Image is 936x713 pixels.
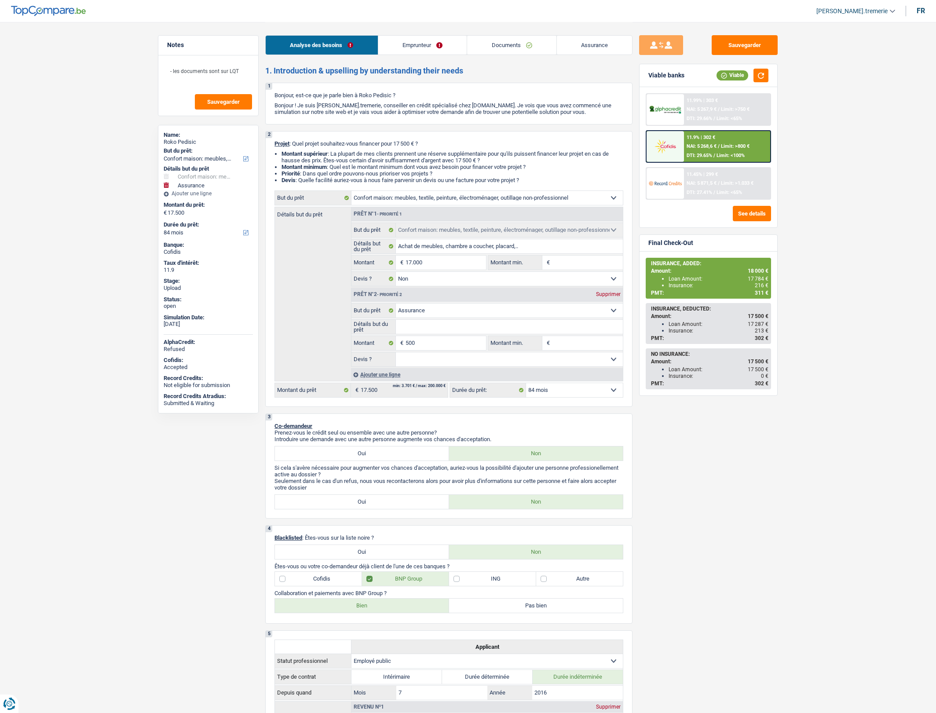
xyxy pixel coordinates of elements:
input: MM [396,686,487,700]
button: Sauvegarder [712,35,778,55]
label: Non [449,545,623,559]
div: Record Credits: [164,375,253,382]
a: Documents [467,36,556,55]
label: Montant min. [488,256,542,270]
label: Mois [351,686,396,700]
div: Loan Amount: [669,366,768,373]
span: DTI: 27.41% [687,190,712,195]
p: Si cela s'avère nécessaire pour augmenter vos chances d'acceptation, auriez-vous la possibilité d... [274,464,623,478]
span: 17 500 € [748,313,768,319]
button: See details [733,206,771,221]
label: Bien [275,599,449,613]
div: Submitted & Waiting [164,400,253,407]
label: Durée déterminée [442,670,533,684]
label: Oui [275,495,449,509]
span: Limit: >800 € [721,143,750,149]
label: Montant [351,336,396,350]
div: Insurance: [669,373,768,379]
span: DTI: 29.65% [687,153,712,158]
label: Montant [351,256,396,270]
div: open [164,303,253,310]
th: Depuis quand [275,685,351,700]
div: PMT: [651,335,768,341]
div: Ajouter une ligne [351,368,623,381]
span: 302 € [755,335,768,341]
label: Intérimaire [351,670,442,684]
span: Sauvegarder [207,99,240,105]
label: Autre [536,572,623,586]
span: Limit: <100% [717,153,745,158]
div: Prêt n°1 [351,211,404,217]
div: PMT: [651,290,768,296]
p: Introduire une demande avec une autre personne augmente vos chances d'acceptation. [274,436,623,442]
div: Roko Pedisic [164,139,253,146]
label: But du prêt [351,223,396,237]
strong: Montant minimum [282,164,327,170]
th: Applicant [351,640,623,654]
button: Sauvegarder [195,94,252,110]
span: NAI: 5 267,9 € [687,106,717,112]
div: Record Credits Atradius: [164,393,253,400]
p: Collaboration et paiements avec BNP Group ? [274,590,623,596]
div: Loan Amount: [669,321,768,327]
div: Supprimer [594,704,623,709]
label: Pas bien [449,599,623,613]
span: 17 784 € [748,276,768,282]
label: Année [487,686,532,700]
a: [PERSON_NAME].tremerie [809,4,895,18]
p: Bonjour ! Je suis [PERSON_NAME].tremerie, conseiller en crédit spécialisé chez [DOMAIN_NAME]. Je ... [274,102,623,115]
h5: Notes [167,41,249,49]
li: : Quelle facilité auriez-vous à nous faire parvenir un devis ou une facture pour votre projet ? [282,177,623,183]
a: Emprunteur [378,36,467,55]
a: Analyse des besoins [266,36,378,55]
span: 216 € [755,282,768,289]
img: TopCompare Logo [11,6,86,16]
label: Détails but du prêt [351,320,396,334]
span: / [713,153,715,158]
div: [DATE] [164,321,253,328]
label: Devis ? [351,352,396,366]
span: DTI: 29.66% [687,116,712,121]
div: Not eligible for submission [164,382,253,389]
span: 17 500 € [748,366,768,373]
div: 11.9% | 302 € [687,135,715,140]
div: Insurance: [669,282,768,289]
label: Montant du prêt [275,383,351,397]
div: 11.45% | 299 € [687,172,718,177]
div: Status: [164,296,253,303]
div: PMT: [651,380,768,387]
label: But du prêt [275,191,351,205]
span: 17 287 € [748,321,768,327]
span: Limit: >1.033 € [721,180,753,186]
label: Durée du prêt: [450,383,526,397]
div: Détails but du prêt [164,165,253,172]
label: Non [449,495,623,509]
span: / [713,190,715,195]
p: : Quel projet souhaitez-vous financer pour 17 500 € ? [274,140,623,147]
span: / [718,106,720,112]
span: 18 000 € [748,268,768,274]
div: Revenu nº1 [351,704,386,709]
input: AAAA [532,686,623,700]
span: 311 € [755,290,768,296]
img: AlphaCredit [649,105,681,115]
div: 5 [266,631,272,637]
span: € [396,336,406,350]
li: : Quel est le montant minimum dont vous avez besoin pour financer votre projet ? [282,164,623,170]
span: € [542,256,552,270]
div: Stage: [164,278,253,285]
label: Détails but du prêt [351,239,396,253]
div: Amount: [651,268,768,274]
img: Cofidis [649,138,681,154]
label: Durée indéterminée [533,670,623,684]
a: Assurance [557,36,633,55]
p: Prenez-vous le crédit seul ou ensemble avec une autre personne? [274,429,623,436]
div: Viable [717,70,748,80]
div: INSURANCE, DEDUCTED: [651,306,768,312]
div: Accepted [164,364,253,371]
span: NAI: 5 268,6 € [687,143,717,149]
span: / [713,116,715,121]
div: Upload [164,285,253,292]
div: Loan Amount: [669,276,768,282]
p: : Êtes-vous sur la liste noire ? [274,534,623,541]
